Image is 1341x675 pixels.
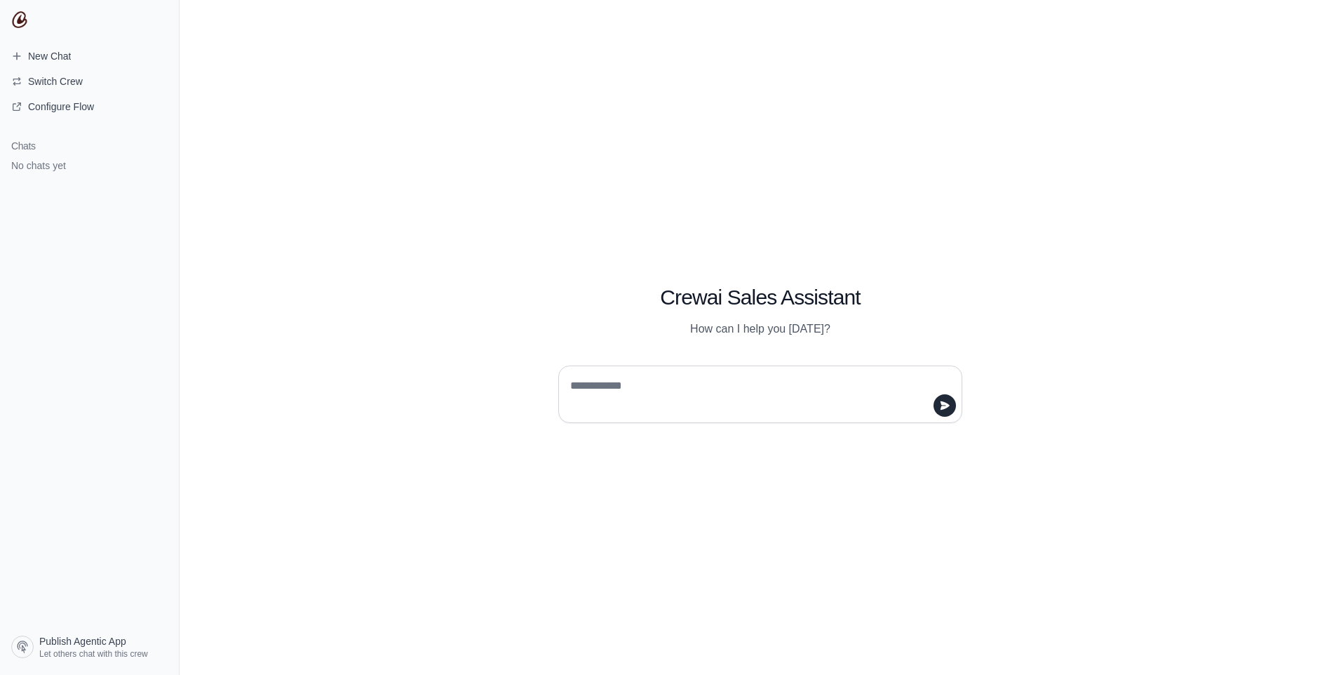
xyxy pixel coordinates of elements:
[6,95,173,118] a: Configure Flow
[11,11,28,28] img: CrewAI Logo
[39,634,126,648] span: Publish Agentic App
[39,648,148,660] span: Let others chat with this crew
[558,285,962,310] h1: Crewai Sales Assistant
[28,100,94,114] span: Configure Flow
[28,74,83,88] span: Switch Crew
[28,49,71,63] span: New Chat
[6,45,173,67] a: New Chat
[6,70,173,93] button: Switch Crew
[6,630,173,664] a: Publish Agentic App Let others chat with this crew
[558,321,962,337] p: How can I help you [DATE]?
